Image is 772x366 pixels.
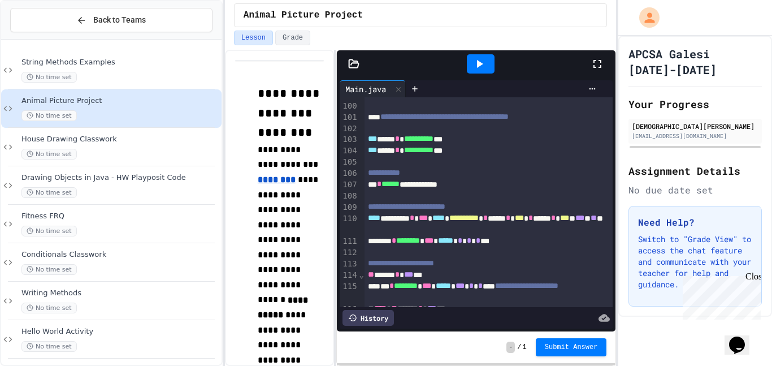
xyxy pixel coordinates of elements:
[632,132,758,140] div: [EMAIL_ADDRESS][DOMAIN_NAME]
[628,96,762,112] h2: Your Progress
[506,342,515,353] span: -
[340,168,358,179] div: 106
[342,310,394,326] div: History
[21,58,219,67] span: String Methods Examples
[21,303,77,313] span: No time set
[340,80,406,97] div: Main.java
[632,121,758,131] div: [DEMOGRAPHIC_DATA][PERSON_NAME]
[21,327,219,337] span: Hello World Activity
[21,135,219,144] span: House Drawing Classwork
[340,304,358,315] div: 116
[340,202,358,213] div: 109
[340,112,358,123] div: 101
[21,96,219,106] span: Animal Picture Project
[21,212,219,221] span: Fitness FRQ
[638,216,752,229] h3: Need Help?
[340,123,358,135] div: 102
[628,163,762,179] h2: Assignment Details
[340,179,358,191] div: 107
[340,247,358,259] div: 112
[638,234,752,290] p: Switch to "Grade View" to access the chat feature and communicate with your teacher for help and ...
[340,83,392,95] div: Main.java
[10,8,212,32] button: Back to Teams
[340,134,358,145] div: 103
[359,270,365,279] span: Fold line
[340,101,358,112] div: 100
[359,304,365,313] span: Fold line
[340,281,358,304] div: 115
[517,343,521,352] span: /
[340,145,358,157] div: 104
[536,338,607,356] button: Submit Answer
[21,250,219,260] span: Conditionals Classwork
[628,183,762,197] div: No due date set
[244,8,363,22] span: Animal Picture Project
[523,343,527,352] span: 1
[21,187,77,198] span: No time set
[627,5,662,31] div: My Account
[340,236,358,247] div: 111
[275,31,310,45] button: Grade
[678,272,761,320] iframe: chat widget
[21,289,219,298] span: Writing Methods
[21,264,77,275] span: No time set
[340,259,358,270] div: 113
[340,270,358,281] div: 114
[628,46,762,77] h1: APCSA Galesi [DATE]-[DATE]
[21,72,77,83] span: No time set
[21,341,77,352] span: No time set
[21,173,219,183] span: Drawing Objects in Java - HW Playposit Code
[545,343,598,352] span: Submit Answer
[21,226,77,236] span: No time set
[340,213,358,236] div: 110
[340,157,358,168] div: 105
[21,110,77,121] span: No time set
[340,191,358,202] div: 108
[725,321,761,355] iframe: chat widget
[93,14,146,26] span: Back to Teams
[5,5,78,72] div: Chat with us now!Close
[234,31,273,45] button: Lesson
[21,149,77,160] span: No time set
